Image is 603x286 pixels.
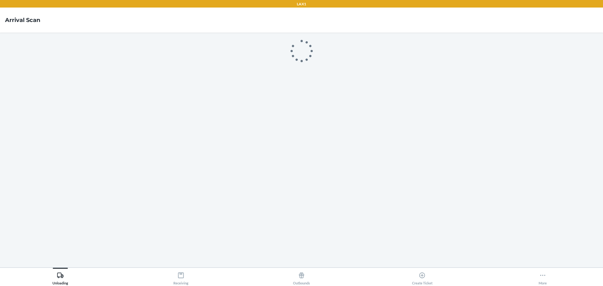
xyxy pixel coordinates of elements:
[173,269,188,285] div: Receiving
[412,269,432,285] div: Create Ticket
[482,268,603,285] button: More
[293,269,310,285] div: Outbounds
[539,269,547,285] div: More
[297,1,306,7] p: LAX1
[121,268,241,285] button: Receiving
[5,16,40,24] h4: Arrival Scan
[241,268,362,285] button: Outbounds
[52,269,68,285] div: Unloading
[362,268,482,285] button: Create Ticket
